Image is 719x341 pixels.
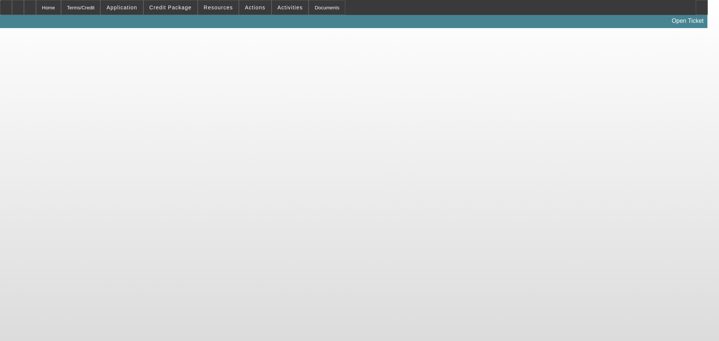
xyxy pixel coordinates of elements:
button: Activities [272,0,309,15]
button: Credit Package [144,0,197,15]
span: Actions [245,4,266,10]
a: Open Ticket [669,15,707,27]
button: Application [101,0,143,15]
span: Activities [277,4,303,10]
button: Resources [198,0,239,15]
span: Application [106,4,137,10]
span: Credit Package [149,4,192,10]
span: Resources [204,4,233,10]
button: Actions [239,0,271,15]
